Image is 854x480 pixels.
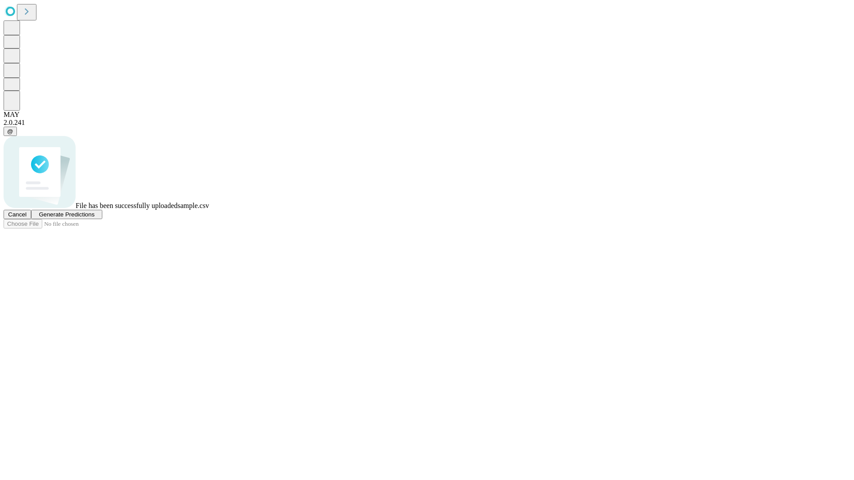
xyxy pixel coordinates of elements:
span: sample.csv [177,202,209,209]
button: Generate Predictions [31,210,102,219]
div: 2.0.241 [4,119,850,127]
div: MAY [4,111,850,119]
span: Generate Predictions [39,211,94,218]
span: File has been successfully uploaded [76,202,177,209]
span: @ [7,128,13,135]
button: @ [4,127,17,136]
button: Cancel [4,210,31,219]
span: Cancel [8,211,27,218]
